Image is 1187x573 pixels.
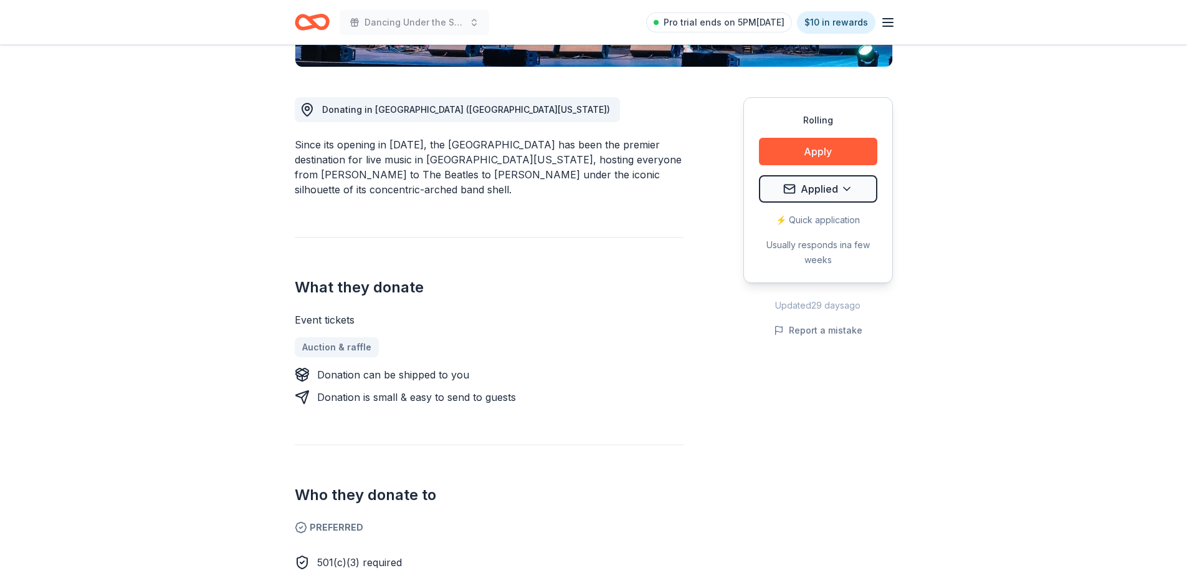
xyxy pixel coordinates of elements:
[295,520,684,535] span: Preferred
[759,238,877,267] div: Usually responds in a few weeks
[295,337,379,357] a: Auction & raffle
[295,277,684,297] h2: What they donate
[295,312,684,327] div: Event tickets
[759,113,877,128] div: Rolling
[322,104,610,115] span: Donating in [GEOGRAPHIC_DATA] ([GEOGRAPHIC_DATA][US_STATE])
[295,7,330,37] a: Home
[759,175,877,203] button: Applied
[759,138,877,165] button: Apply
[295,485,684,505] h2: Who they donate to
[801,181,838,197] span: Applied
[759,213,877,228] div: ⚡️ Quick application
[365,15,464,30] span: Dancing Under the Starts
[317,367,469,382] div: Donation can be shipped to you
[340,10,489,35] button: Dancing Under the Starts
[743,298,893,313] div: Updated 29 days ago
[664,15,784,30] span: Pro trial ends on 5PM[DATE]
[774,323,862,338] button: Report a mistake
[646,12,792,32] a: Pro trial ends on 5PM[DATE]
[317,556,402,569] span: 501(c)(3) required
[317,390,516,405] div: Donation is small & easy to send to guests
[797,11,875,34] a: $10 in rewards
[295,137,684,197] div: Since its opening in [DATE], the [GEOGRAPHIC_DATA] has been the premier destination for live musi...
